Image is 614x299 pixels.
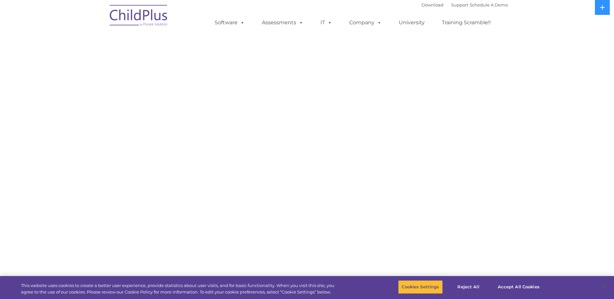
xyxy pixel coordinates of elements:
font: | [421,2,508,7]
button: Reject All [448,280,489,294]
a: Support [451,2,468,7]
button: Accept All Cookies [494,280,543,294]
a: Download [421,2,443,7]
a: Software [208,16,251,29]
button: Cookies Settings [398,280,442,294]
a: Schedule A Demo [470,2,508,7]
img: ChildPlus by Procare Solutions [106,0,171,33]
a: Company [343,16,388,29]
div: This website uses cookies to create a better user experience, provide statistics about user visit... [21,282,338,295]
a: University [392,16,431,29]
button: Close [597,280,611,294]
a: Training Scramble!! [435,16,497,29]
a: IT [314,16,339,29]
a: Assessments [255,16,310,29]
